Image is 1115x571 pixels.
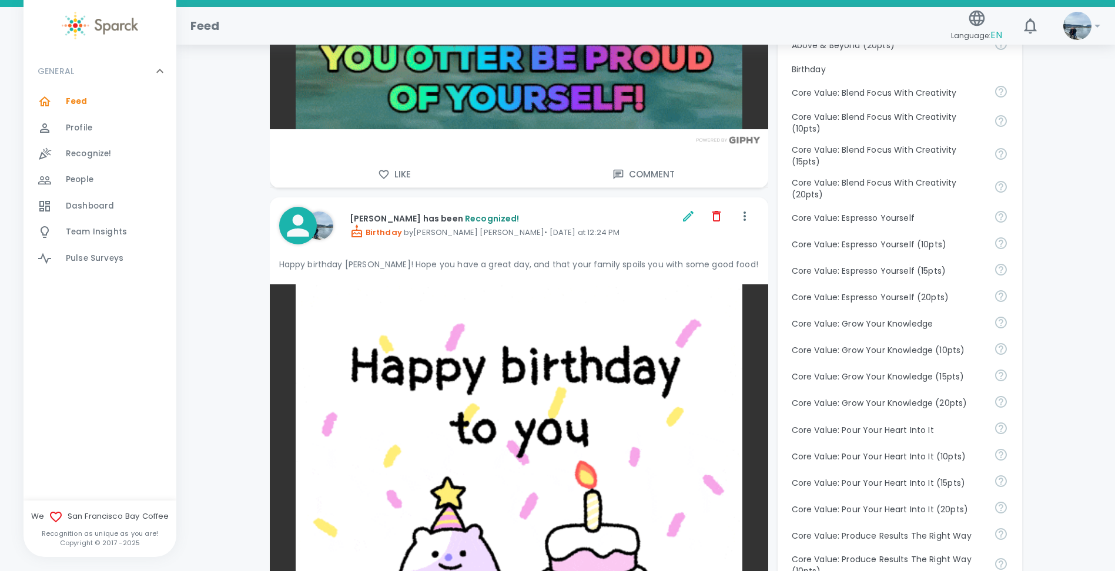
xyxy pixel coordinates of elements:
[994,210,1008,224] svg: Share your voice and your ideas
[994,180,1008,194] svg: Achieve goals today and innovate for tomorrow
[792,212,985,224] p: Core Value: Espresso Yourself
[994,448,1008,462] svg: Come to work to make a difference in your own way
[24,89,176,115] a: Feed
[66,174,93,186] span: People
[190,16,220,35] h1: Feed
[792,265,985,277] p: Core Value: Espresso Yourself (15pts)
[24,89,176,276] div: GENERAL
[66,226,127,238] span: Team Insights
[24,538,176,548] p: Copyright © 2017 - 2025
[24,167,176,193] a: People
[994,236,1008,250] svg: Share your voice and your ideas
[994,147,1008,161] svg: Achieve goals today and innovate for tomorrow
[792,477,985,489] p: Core Value: Pour Your Heart Into It (15pts)
[994,315,1008,330] svg: Follow your curiosity and learn together
[994,114,1008,128] svg: Achieve goals today and innovate for tomorrow
[946,5,1007,47] button: Language:EN
[994,289,1008,303] svg: Share your voice and your ideas
[792,397,985,409] p: Core Value: Grow Your Knowledge (20pts)
[24,12,176,39] a: Sparck logo
[350,227,402,238] span: Birthday
[792,111,985,135] p: Core Value: Blend Focus With Creativity (10pts)
[66,96,88,108] span: Feed
[24,115,176,141] a: Profile
[994,263,1008,277] svg: Share your voice and your ideas
[1063,12,1091,40] img: Picture of Anna Belle
[66,253,123,264] span: Pulse Surveys
[994,474,1008,488] svg: Come to work to make a difference in your own way
[994,557,1008,571] svg: Find success working together and doing the right thing
[350,213,679,224] p: [PERSON_NAME] has been
[24,193,176,219] a: Dashboard
[994,342,1008,356] svg: Follow your curiosity and learn together
[994,527,1008,541] svg: Find success working together and doing the right thing
[24,141,176,167] a: Recognize!
[24,53,176,89] div: GENERAL
[990,28,1002,42] span: EN
[994,85,1008,99] svg: Achieve goals today and innovate for tomorrow
[792,451,985,462] p: Core Value: Pour Your Heart Into It (10pts)
[519,162,768,187] button: Comment
[24,529,176,538] p: Recognition as unique as you are!
[66,148,112,160] span: Recognize!
[792,318,985,330] p: Core Value: Grow Your Knowledge
[792,144,985,167] p: Core Value: Blend Focus With Creativity (15pts)
[279,258,759,270] p: Happy birthday [PERSON_NAME]! Hope you have a great day, and that your family spoils you with som...
[792,239,985,250] p: Core Value: Espresso Yourself (10pts)
[994,395,1008,409] svg: Follow your curiosity and learn together
[24,219,176,245] a: Team Insights
[792,371,985,382] p: Core Value: Grow Your Knowledge (15pts)
[792,344,985,356] p: Core Value: Grow Your Knowledge (10pts)
[693,136,764,144] img: Powered by GIPHY
[792,291,985,303] p: Core Value: Espresso Yourself (20pts)
[24,510,176,524] span: We San Francisco Bay Coffee
[792,530,985,542] p: Core Value: Produce Results The Right Way
[792,503,985,515] p: Core Value: Pour Your Heart Into It (20pts)
[994,421,1008,435] svg: Come to work to make a difference in your own way
[465,213,520,224] span: Recognized!
[792,63,1008,75] p: Birthday
[792,87,985,99] p: Core Value: Blend Focus With Creativity
[66,122,92,134] span: Profile
[62,12,138,39] img: Sparck logo
[951,28,1002,43] span: Language:
[792,424,985,436] p: Core Value: Pour Your Heart Into It
[38,65,74,77] p: GENERAL
[24,246,176,271] a: Pulse Surveys
[350,224,679,239] p: by [PERSON_NAME] [PERSON_NAME] • [DATE] at 12:24 PM
[305,211,333,240] img: Picture of Anna Belle Heredia
[994,368,1008,382] svg: Follow your curiosity and learn together
[792,177,985,200] p: Core Value: Blend Focus With Creativity (20pts)
[66,200,114,212] span: Dashboard
[994,501,1008,515] svg: Come to work to make a difference in your own way
[270,162,519,187] button: Like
